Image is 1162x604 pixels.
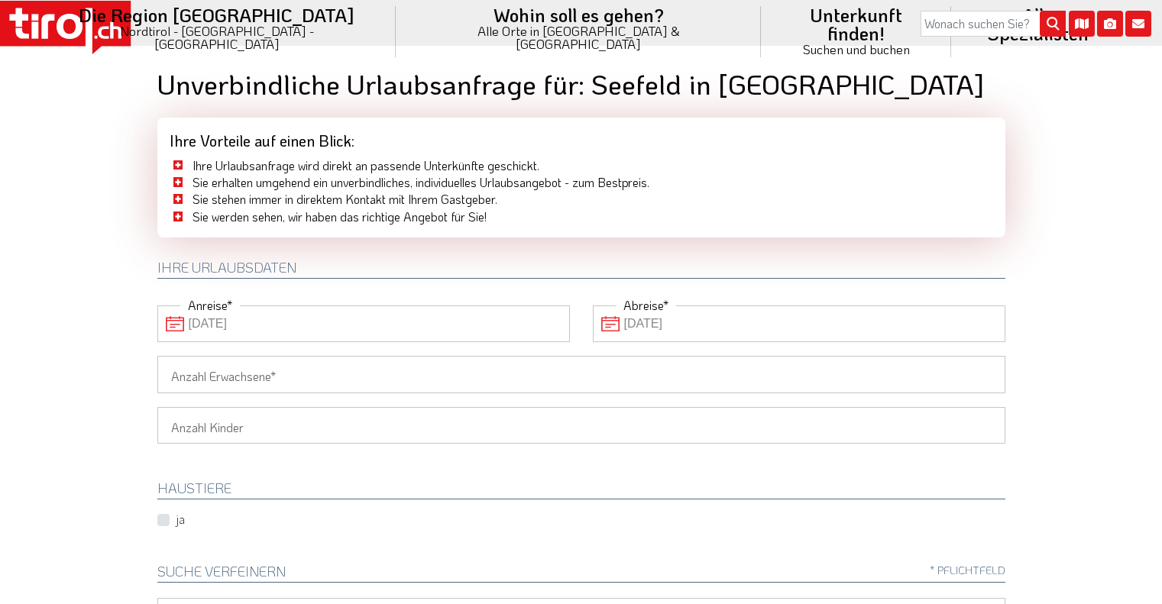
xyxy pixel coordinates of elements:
[1125,11,1151,37] i: Kontakt
[414,24,743,50] small: Alle Orte in [GEOGRAPHIC_DATA] & [GEOGRAPHIC_DATA]
[170,208,993,225] li: Sie werden sehen, wir haben das richtige Angebot für Sie!
[1069,11,1095,37] i: Karte öffnen
[930,564,1005,576] span: * Pflichtfeld
[779,43,933,56] small: Suchen und buchen
[1097,11,1123,37] i: Fotogalerie
[170,191,993,208] li: Sie stehen immer in direktem Kontakt mit Ihrem Gastgeber.
[170,174,993,191] li: Sie erhalten umgehend ein unverbindliches, individuelles Urlaubsangebot - zum Bestpreis.
[157,118,1005,157] div: Ihre Vorteile auf einen Blick:
[157,481,1005,499] h2: HAUSTIERE
[921,11,1066,37] input: Wonach suchen Sie?
[176,511,185,528] label: ja
[157,260,1005,279] h2: Ihre Urlaubsdaten
[157,69,1005,99] h1: Unverbindliche Urlaubsanfrage für: Seefeld in [GEOGRAPHIC_DATA]
[170,157,993,174] li: Ihre Urlaubsanfrage wird direkt an passende Unterkünfte geschickt.
[57,24,377,50] small: Nordtirol - [GEOGRAPHIC_DATA] - [GEOGRAPHIC_DATA]
[157,564,1005,583] h2: Suche verfeinern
